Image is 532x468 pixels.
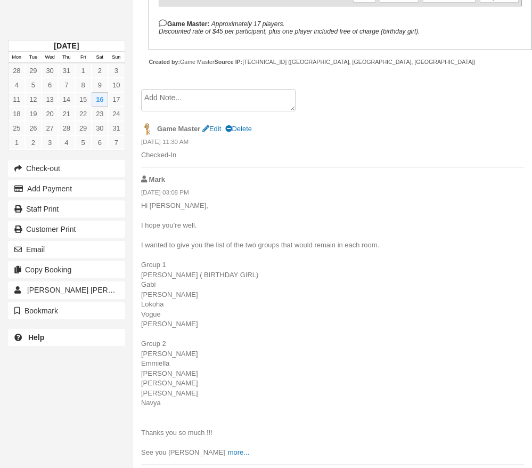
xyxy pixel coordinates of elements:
[58,135,75,150] a: 4
[42,52,58,63] th: Wed
[92,92,108,107] a: 16
[28,333,44,342] b: Help
[42,135,58,150] a: 3
[25,78,42,92] a: 5
[9,52,25,63] th: Mon
[25,121,42,135] a: 26
[228,448,249,456] a: more...
[75,78,92,92] a: 8
[42,78,58,92] a: 6
[42,63,58,78] a: 30
[8,200,125,217] a: Staff Print
[9,92,25,107] a: 11
[92,63,108,78] a: 2
[92,135,108,150] a: 6
[108,78,125,92] a: 10
[75,52,92,63] th: Fri
[27,286,152,294] span: [PERSON_NAME] [PERSON_NAME]
[108,107,125,121] a: 24
[25,63,42,78] a: 29
[141,188,524,200] em: [DATE] 03:08 PM
[159,20,420,35] em: Approximately 17 players. Discounted rate of $45 per participant, plus one player included free o...
[225,125,252,133] a: Delete
[25,107,42,121] a: 19
[58,52,75,63] th: Thu
[58,63,75,78] a: 31
[9,63,25,78] a: 28
[9,107,25,121] a: 18
[159,20,209,28] strong: Game Master:
[42,121,58,135] a: 27
[58,92,75,107] a: 14
[8,180,125,197] button: Add Payment
[8,302,125,319] button: Bookmark
[8,160,125,177] button: Check-out
[202,125,221,133] a: Edit
[108,52,125,63] th: Sun
[75,107,92,121] a: 22
[141,201,524,457] p: Hi [PERSON_NAME], I hope you’re well. I wanted to give you the list of the two groups that would ...
[9,121,25,135] a: 25
[8,329,125,346] a: Help
[108,121,125,135] a: 31
[141,150,524,160] p: Checked-In
[8,241,125,258] button: Email
[108,63,125,78] a: 3
[108,135,125,150] a: 7
[42,92,58,107] a: 13
[25,92,42,107] a: 12
[92,121,108,135] a: 30
[54,42,79,50] strong: [DATE]
[157,125,200,133] strong: Game Master
[25,135,42,150] a: 2
[149,59,180,65] strong: Created by:
[58,78,75,92] a: 7
[9,78,25,92] a: 4
[8,261,125,278] button: Copy Booking
[149,58,531,66] div: Game Master [TECHNICAL_ID] ([GEOGRAPHIC_DATA], [GEOGRAPHIC_DATA], [GEOGRAPHIC_DATA])
[215,59,243,65] strong: Source IP:
[141,138,524,149] em: [DATE] 11:30 AM
[58,107,75,121] a: 21
[92,107,108,121] a: 23
[108,92,125,107] a: 17
[25,52,42,63] th: Tue
[149,175,165,183] strong: Mark
[75,63,92,78] a: 1
[58,121,75,135] a: 28
[8,221,125,238] a: Customer Print
[92,52,108,63] th: Sat
[42,107,58,121] a: 20
[75,92,92,107] a: 15
[92,78,108,92] a: 9
[75,121,92,135] a: 29
[9,135,25,150] a: 1
[8,281,125,298] a: [PERSON_NAME] [PERSON_NAME]
[75,135,92,150] a: 5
